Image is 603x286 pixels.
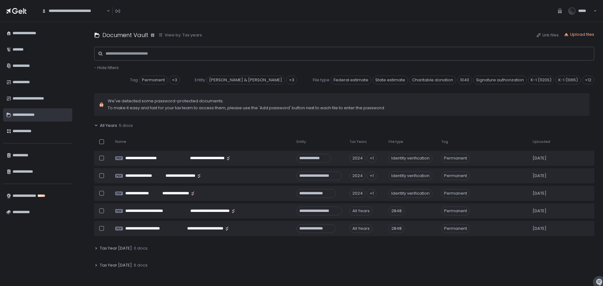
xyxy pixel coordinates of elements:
[533,139,550,144] span: Uploaded
[350,171,366,180] div: 2024
[582,76,594,84] div: +12
[533,173,546,179] span: [DATE]
[457,76,472,84] span: 1040
[139,76,168,84] span: Permanent
[528,76,554,84] span: K-1 (1120S)
[350,189,366,198] div: 2024
[100,262,132,268] span: Tax Year [DATE]
[158,32,202,38] button: View by: Tax years
[169,76,180,84] div: +3
[533,226,546,231] span: [DATE]
[134,246,148,251] span: 0 docs
[350,139,367,144] span: Tax Years
[441,189,470,198] span: Permanent
[38,4,110,18] div: Search for option
[441,139,448,144] span: Tag
[313,77,329,83] span: File type
[388,154,432,163] div: Identity verification
[108,105,385,111] span: To make it easy and fast for your tax team to access them, please use the 'Add password' button n...
[564,32,594,37] button: Upload files
[350,207,372,215] div: All Years
[533,191,546,196] span: [DATE]
[350,154,366,163] div: 2024
[350,224,372,233] div: All Years
[556,76,581,84] span: K-1 (1065)
[536,32,559,38] button: Link files
[441,207,470,215] span: Permanent
[115,139,126,144] span: Name
[409,76,456,84] span: Charitable donation
[130,77,138,83] span: Tag
[441,224,470,233] span: Permanent
[388,224,405,233] div: 2848
[206,76,285,84] span: [PERSON_NAME] & [PERSON_NAME]
[388,207,405,215] div: 2848
[372,76,408,84] span: State estimate
[119,123,133,128] span: 5 docs
[388,171,432,180] div: Identity verification
[94,65,119,71] button: - Hide filters
[102,31,148,39] h1: Document Vault
[388,139,403,144] span: File type
[367,189,377,198] div: +1
[296,139,306,144] span: Entity
[108,98,385,104] span: We've detected some password-protected documents.
[533,208,546,214] span: [DATE]
[100,246,132,251] span: Tax Year [DATE]
[286,76,297,84] div: +3
[533,155,546,161] span: [DATE]
[195,77,205,83] span: Entity
[134,262,148,268] span: 6 docs
[367,154,377,163] div: +1
[331,76,371,84] span: Federal estimate
[367,171,377,180] div: +1
[441,171,470,180] span: Permanent
[100,123,117,128] span: All Years
[388,189,432,198] div: Identity verification
[441,154,470,163] span: Permanent
[473,76,527,84] span: Signature authorization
